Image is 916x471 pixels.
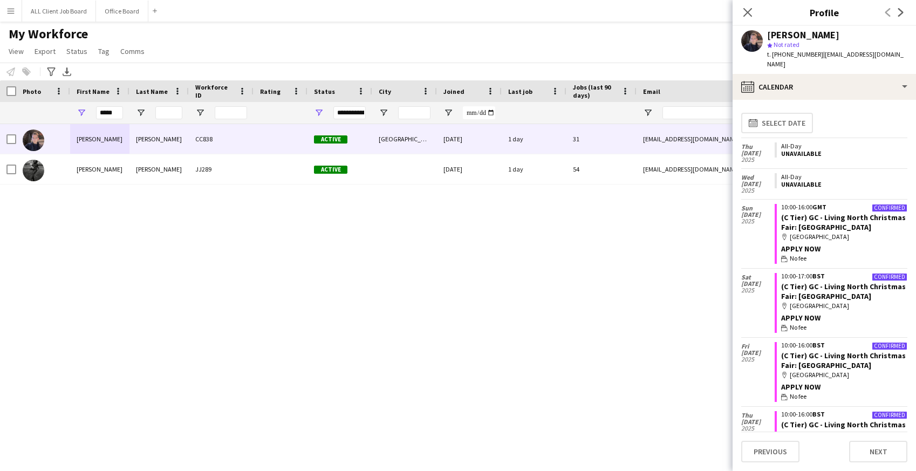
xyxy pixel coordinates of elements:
[741,187,775,194] span: 2025
[443,87,464,95] span: Joined
[790,254,806,263] span: No fee
[62,44,92,58] a: Status
[4,44,28,58] a: View
[437,124,502,154] div: [DATE]
[314,108,324,118] button: Open Filter Menu
[741,156,775,163] span: 2025
[116,44,149,58] a: Comms
[767,50,904,68] span: | [EMAIL_ADDRESS][DOMAIN_NAME]
[566,154,637,184] div: 54
[77,108,86,118] button: Open Filter Menu
[812,272,825,280] span: BST
[741,350,775,356] span: [DATE]
[372,124,437,154] div: [GEOGRAPHIC_DATA]
[741,113,813,133] button: Select date
[741,150,775,156] span: [DATE]
[781,150,903,158] div: Unavailable
[781,370,907,380] div: [GEOGRAPHIC_DATA]
[129,154,189,184] div: [PERSON_NAME]
[781,382,907,392] div: APPLY NOW
[662,106,846,119] input: Email Filter Input
[872,342,907,350] div: Confirmed
[195,83,234,99] span: Workforce ID
[66,46,87,56] span: Status
[781,282,906,301] a: (C Tier) GC - Living North Christmas Fair: [GEOGRAPHIC_DATA]
[566,124,637,154] div: 31
[812,203,826,211] span: GMT
[9,46,24,56] span: View
[437,154,502,184] div: [DATE]
[767,30,839,40] div: [PERSON_NAME]
[77,87,110,95] span: First Name
[741,274,775,281] span: Sat
[136,108,146,118] button: Open Filter Menu
[136,87,168,95] span: Last Name
[637,124,852,154] div: [EMAIL_ADDRESS][DOMAIN_NAME]
[781,273,907,279] div: 10:00-17:00
[643,87,660,95] span: Email
[379,108,388,118] button: Open Filter Menu
[98,46,110,56] span: Tag
[849,441,907,462] button: Next
[189,124,254,154] div: CC838
[781,204,907,210] div: 10:00-16:00
[120,46,145,56] span: Comms
[189,154,254,184] div: JJ289
[781,232,907,242] div: [GEOGRAPHIC_DATA]
[775,142,907,158] app-crew-unavailable-period: All-Day
[812,341,825,349] span: BST
[741,287,775,293] span: 2025
[781,313,907,323] div: APPLY NOW
[781,244,907,254] div: APPLY NOW
[195,108,205,118] button: Open Filter Menu
[741,419,775,425] span: [DATE]
[502,124,566,154] div: 1 day
[741,356,775,363] span: 2025
[70,154,129,184] div: [PERSON_NAME]
[45,65,58,78] app-action-btn: Advanced filters
[314,135,347,144] span: Active
[774,40,799,49] span: Not rated
[23,129,44,151] img: Scott Kay
[314,87,335,95] span: Status
[741,181,775,187] span: [DATE]
[781,411,907,418] div: 10:00-16:00
[443,108,453,118] button: Open Filter Menu
[733,74,916,100] div: Calendar
[741,205,775,211] span: Sun
[781,351,906,370] a: (C Tier) GC - Living North Christmas Fair: [GEOGRAPHIC_DATA]
[781,342,907,349] div: 10:00-16:00
[96,106,123,119] input: First Name Filter Input
[94,44,114,58] a: Tag
[741,174,775,181] span: Wed
[22,1,96,22] button: ALL Client Job Board
[741,343,775,350] span: Fri
[781,181,903,188] div: Unavailable
[129,124,189,154] div: [PERSON_NAME]
[643,108,653,118] button: Open Filter Menu
[872,411,907,419] div: Confirmed
[502,154,566,184] div: 1 day
[96,1,148,22] button: Office Board
[781,213,906,232] a: (C Tier) GC - Living North Christmas Fair: [GEOGRAPHIC_DATA]
[812,410,825,418] span: BST
[741,144,775,150] span: Thu
[637,154,852,184] div: [EMAIL_ADDRESS][DOMAIN_NAME]
[790,392,806,401] span: No fee
[35,46,56,56] span: Export
[508,87,532,95] span: Last job
[9,26,88,42] span: My Workforce
[70,124,129,154] div: [PERSON_NAME]
[314,166,347,174] span: Active
[23,160,44,181] img: SCOTT MCKELLAR
[155,106,182,119] input: Last Name Filter Input
[463,106,495,119] input: Joined Filter Input
[781,301,907,311] div: [GEOGRAPHIC_DATA]
[790,323,806,332] span: No fee
[741,281,775,287] span: [DATE]
[741,412,775,419] span: Thu
[23,87,41,95] span: Photo
[741,211,775,218] span: [DATE]
[767,50,823,58] span: t. [PHONE_NUMBER]
[30,44,60,58] a: Export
